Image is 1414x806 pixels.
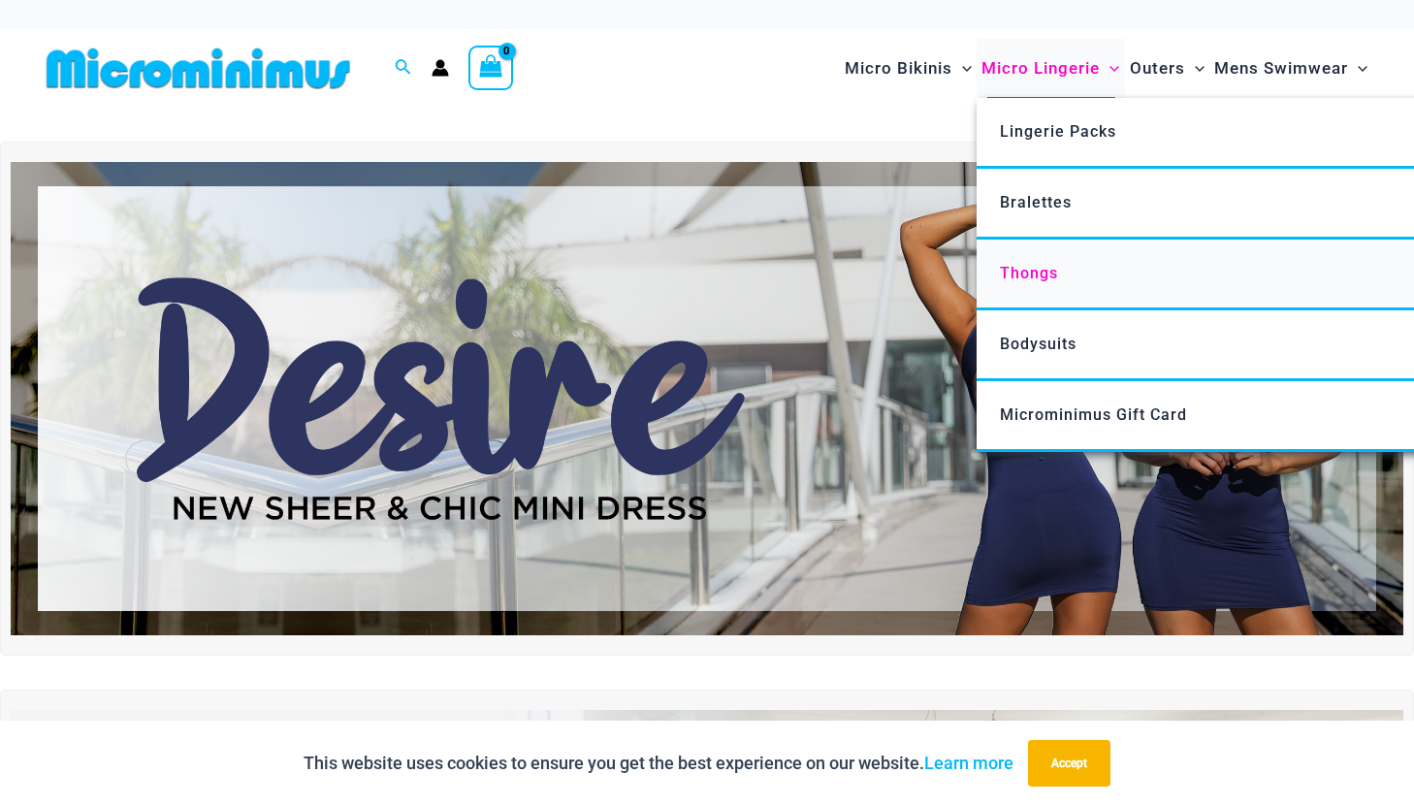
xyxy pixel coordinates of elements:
span: Micro Lingerie [981,44,1100,93]
span: Microminimus Gift Card [1000,405,1187,424]
span: Thongs [1000,264,1058,282]
span: Menu Toggle [1100,44,1119,93]
img: Desire me Navy Dress [11,162,1403,635]
span: Lingerie Packs [1000,122,1116,141]
nav: Site Navigation [837,36,1375,101]
span: Bralettes [1000,193,1072,211]
a: Search icon link [395,56,412,81]
span: Menu Toggle [952,44,972,93]
span: Mens Swimwear [1214,44,1348,93]
span: Menu Toggle [1348,44,1367,93]
a: Learn more [924,753,1013,773]
img: MM SHOP LOGO FLAT [39,47,358,90]
a: Mens SwimwearMenu ToggleMenu Toggle [1209,39,1372,98]
a: View Shopping Cart, empty [468,46,513,90]
a: OutersMenu ToggleMenu Toggle [1125,39,1209,98]
button: Accept [1028,740,1110,787]
a: Account icon link [432,59,449,77]
span: Menu Toggle [1185,44,1205,93]
span: Bodysuits [1000,335,1077,353]
p: This website uses cookies to ensure you get the best experience on our website. [304,749,1013,778]
span: Micro Bikinis [845,44,952,93]
a: Micro LingerieMenu ToggleMenu Toggle [977,39,1124,98]
a: Micro BikinisMenu ToggleMenu Toggle [840,39,977,98]
span: Outers [1130,44,1185,93]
